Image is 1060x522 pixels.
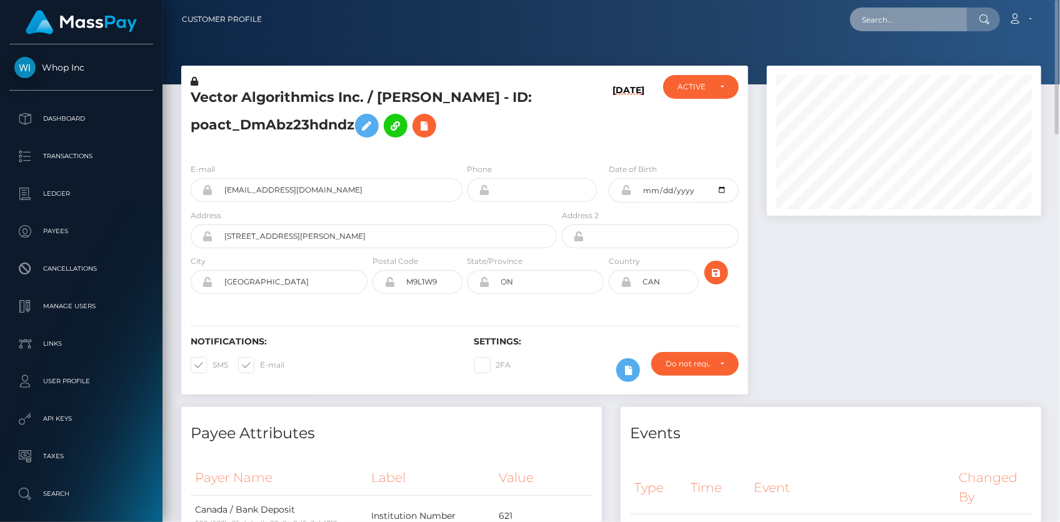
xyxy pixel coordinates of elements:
[191,423,592,444] h4: Payee Attributes
[9,178,153,209] a: Ledger
[562,210,599,221] label: Address 2
[630,461,686,514] th: Type
[14,334,148,353] p: Links
[191,164,215,175] label: E-mail
[14,109,148,128] p: Dashboard
[191,210,221,221] label: Address
[372,256,418,267] label: Postal Code
[9,62,153,73] span: Whop Inc
[14,184,148,203] p: Ledger
[14,259,148,278] p: Cancellations
[191,357,228,373] label: SMS
[9,103,153,134] a: Dashboard
[9,366,153,397] a: User Profile
[955,461,1032,514] th: Changed By
[191,88,550,144] h5: Vector Algorithmics Inc. / [PERSON_NAME] - ID: poact_DmAbz23hdndz
[14,297,148,316] p: Manage Users
[9,291,153,322] a: Manage Users
[666,359,710,369] div: Do not require
[367,461,495,495] th: Label
[630,423,1032,444] h4: Events
[9,141,153,172] a: Transactions
[191,461,367,495] th: Payer Name
[14,409,148,428] p: API Keys
[191,336,456,347] h6: Notifications:
[14,57,36,78] img: Whop Inc
[474,336,739,347] h6: Settings:
[467,256,523,267] label: State/Province
[26,10,137,34] img: MassPay Logo
[9,253,153,284] a: Cancellations
[14,447,148,466] p: Taxes
[9,328,153,359] a: Links
[850,8,967,31] input: Search...
[677,82,710,92] div: ACTIVE
[609,256,640,267] label: Country
[14,372,148,391] p: User Profile
[9,216,153,247] a: Payees
[686,461,749,514] th: Time
[9,403,153,434] a: API Keys
[238,357,284,373] label: E-mail
[494,461,592,495] th: Value
[467,164,492,175] label: Phone
[14,484,148,503] p: Search
[612,85,644,148] h6: [DATE]
[9,478,153,509] a: Search
[663,75,739,99] button: ACTIVE
[609,164,657,175] label: Date of Birth
[749,461,955,514] th: Event
[9,441,153,472] a: Taxes
[191,256,206,267] label: City
[182,6,262,33] a: Customer Profile
[651,352,739,376] button: Do not require
[14,147,148,166] p: Transactions
[474,357,511,373] label: 2FA
[14,222,148,241] p: Payees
